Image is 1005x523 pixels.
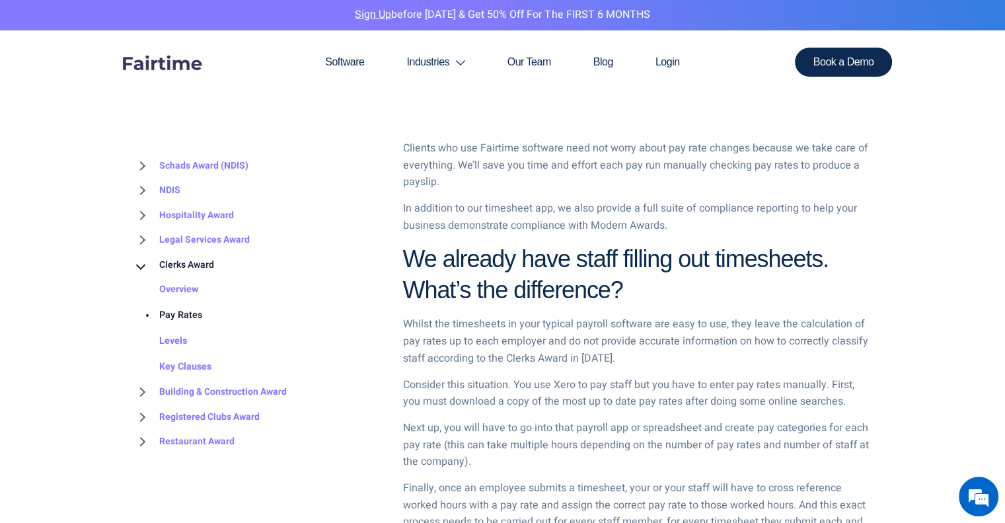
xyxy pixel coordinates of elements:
[133,354,211,380] a: Key Clauses
[133,179,180,204] a: NDIS
[133,228,250,253] a: Legal Services Award
[10,7,995,24] p: before [DATE] & Get 50% Off for the FIRST 6 MONTHS
[403,377,873,411] p: Consider this situation. You use Xero to pay staff but you have to enter pay rates manually. Firs...
[133,126,383,454] div: BROWSE TOPICS
[133,278,199,303] a: Overview
[7,385,252,432] textarea: Enter details in the input field
[30,284,209,298] div: We'll Send Them to You
[133,429,235,454] a: Restaurant Award
[634,30,701,94] a: Login
[795,48,893,77] a: Book a Demo
[403,244,873,306] h2: ?
[133,153,383,454] nav: BROWSE TOPICS
[403,140,873,191] p: Clients who use Fairtime software need not worry about pay rate changes because we take care of e...
[403,316,873,367] p: Whilst the timesheets in your typical payroll software are easy to use, they leave the calculatio...
[486,30,572,94] a: Our Team
[403,200,873,234] p: In addition to our timesheet app, we also provide a full suite of compliance reporting to help yo...
[22,257,99,267] div: Need Clerks Rates?
[304,30,385,94] a: Software
[133,203,234,228] a: Hospitality Award
[170,334,209,351] div: Submit
[355,7,391,22] a: Sign Up
[403,420,873,471] p: Next up, you will have to go into that payroll app or spreadsheet and create pay categories for e...
[813,57,874,67] span: Book a Demo
[133,153,248,179] a: Schads Award (NDIS)
[133,253,214,278] a: Clerks Award
[133,329,187,354] a: Levels
[22,66,56,99] img: d_7003521856_operators_12627000000521031
[69,74,222,91] div: Need Clerks Rates?
[217,7,248,38] div: Minimize live chat window
[133,405,260,430] a: Registered Clubs Award
[403,245,829,303] strong: We already have staff filling out timesheets. What’s the difference
[133,303,202,329] a: Pay Rates
[385,30,486,94] a: Industries
[133,380,287,405] a: Building & Construction Award
[572,30,634,94] a: Blog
